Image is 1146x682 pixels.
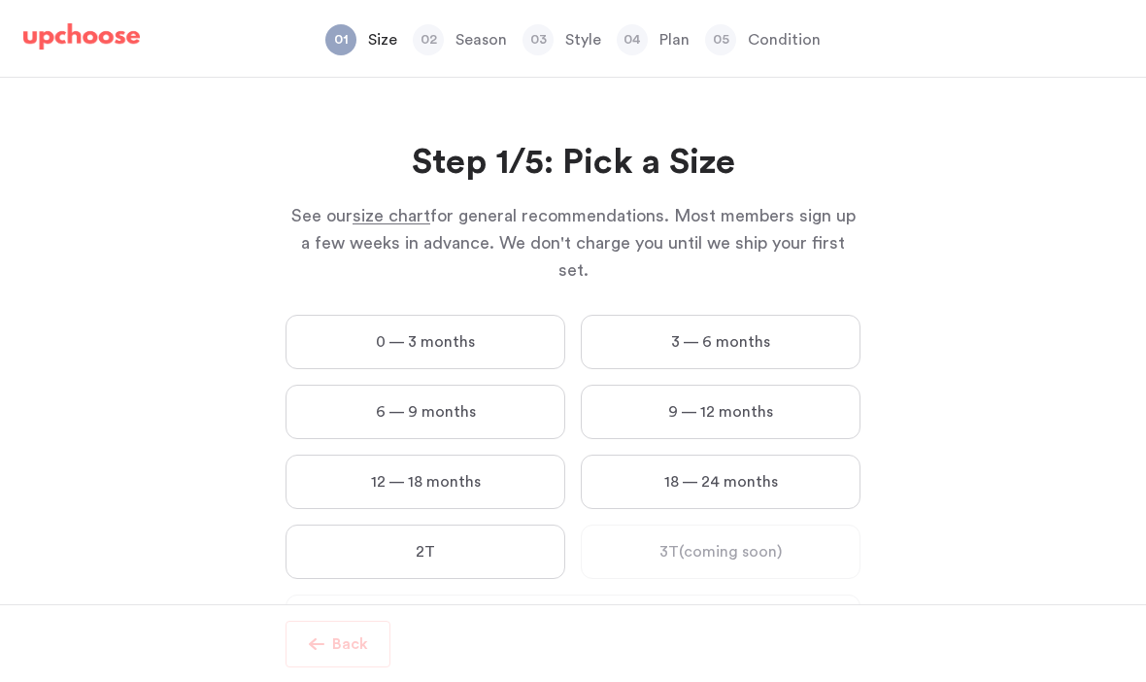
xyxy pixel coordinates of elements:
[659,28,690,51] p: Plan
[23,23,140,51] img: UpChoose
[286,385,565,439] label: 6 — 9 months
[705,24,736,55] span: 05
[413,24,444,55] span: 02
[353,207,430,224] span: size chart
[286,595,860,649] label: 4T (coming soon)
[748,28,821,51] p: Condition
[286,140,860,187] h2: Step 1/5: Pick a Size
[286,315,565,369] label: 0 — 3 months
[455,28,507,51] p: Season
[286,525,565,579] label: 2T
[325,24,356,55] span: 01
[581,315,860,369] label: 3 — 6 months
[286,621,390,667] button: Back
[565,28,601,51] p: Style
[617,24,648,55] span: 04
[581,525,860,579] label: 3T (coming soon)
[581,385,860,439] label: 9 — 12 months
[23,23,140,59] a: UpChoose
[581,455,860,509] label: 18 — 24 months
[332,632,368,656] p: Back
[286,202,860,284] p: See our for general recommendations. Most members sign up a few weeks in advance. We don't charge...
[522,24,554,55] span: 03
[368,28,397,51] p: Size
[286,455,565,509] label: 12 — 18 months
